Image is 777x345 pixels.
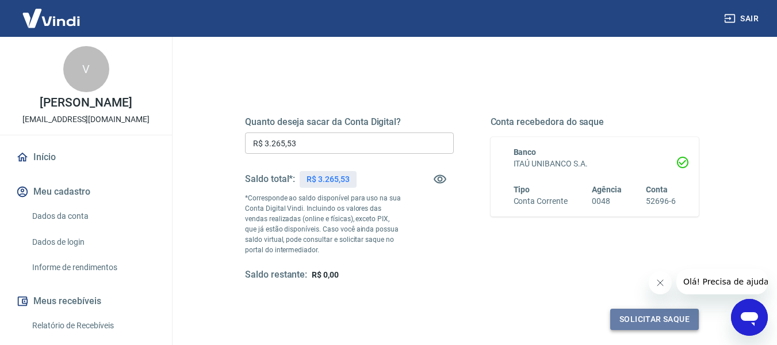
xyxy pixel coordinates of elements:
[514,158,676,170] h6: ITAÚ UNIBANCO S.A.
[722,8,763,29] button: Sair
[14,179,158,204] button: Meu cadastro
[307,173,349,185] p: R$ 3.265,53
[14,145,158,170] a: Início
[63,46,109,92] div: V
[28,256,158,279] a: Informe de rendimentos
[649,271,672,294] iframe: Fechar mensagem
[28,204,158,228] a: Dados da conta
[28,314,158,338] a: Relatório de Recebíveis
[731,299,768,336] iframe: Botão para abrir a janela de mensagens
[646,195,676,207] h6: 52696-6
[592,195,622,207] h6: 0048
[312,270,339,279] span: R$ 0,00
[676,269,768,294] iframe: Mensagem da empresa
[245,116,454,128] h5: Quanto deseja sacar da Conta Digital?
[245,193,401,255] p: *Corresponde ao saldo disponível para uso na sua Conta Digital Vindi. Incluindo os valores das ve...
[40,97,132,109] p: [PERSON_NAME]
[610,309,699,330] button: Solicitar saque
[592,185,622,194] span: Agência
[491,116,699,128] h5: Conta recebedora do saque
[22,113,150,126] p: [EMAIL_ADDRESS][DOMAIN_NAME]
[28,230,158,254] a: Dados de login
[514,185,530,194] span: Tipo
[14,289,158,314] button: Meus recebíveis
[646,185,668,194] span: Conta
[514,195,568,207] h6: Conta Corrente
[245,269,307,281] h5: Saldo restante:
[7,8,97,17] span: Olá! Precisa de ajuda?
[14,1,89,36] img: Vindi
[514,147,537,157] span: Banco
[245,173,295,185] h5: Saldo total*:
